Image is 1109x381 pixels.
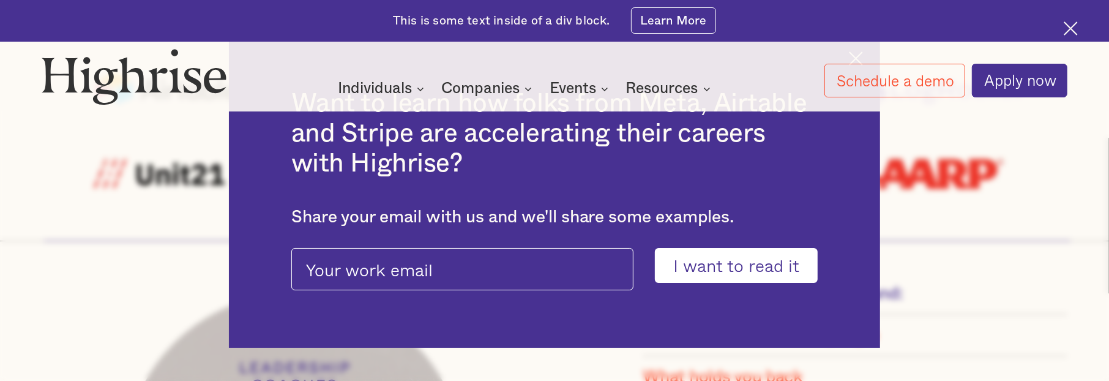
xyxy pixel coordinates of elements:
[550,81,612,96] div: Events
[291,248,818,283] form: pop-up-modal-form
[626,81,698,96] div: Resources
[338,81,412,96] div: Individuals
[550,81,596,96] div: Events
[291,89,818,179] h2: Want to learn how folks from Meta, Airtable and Stripe are accelerating their careers with Highrise?
[338,81,428,96] div: Individuals
[824,64,965,97] a: Schedule a demo
[626,81,714,96] div: Resources
[291,207,818,227] div: Share your email with us and we'll share some examples.
[42,48,227,105] img: Highrise logo
[393,13,610,29] div: This is some text inside of a div block.
[291,248,633,290] input: Your work email
[631,7,716,34] a: Learn More
[441,81,536,96] div: Companies
[441,81,520,96] div: Companies
[1064,21,1078,36] img: Cross icon
[655,248,818,283] input: I want to read it
[972,64,1067,97] a: Apply now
